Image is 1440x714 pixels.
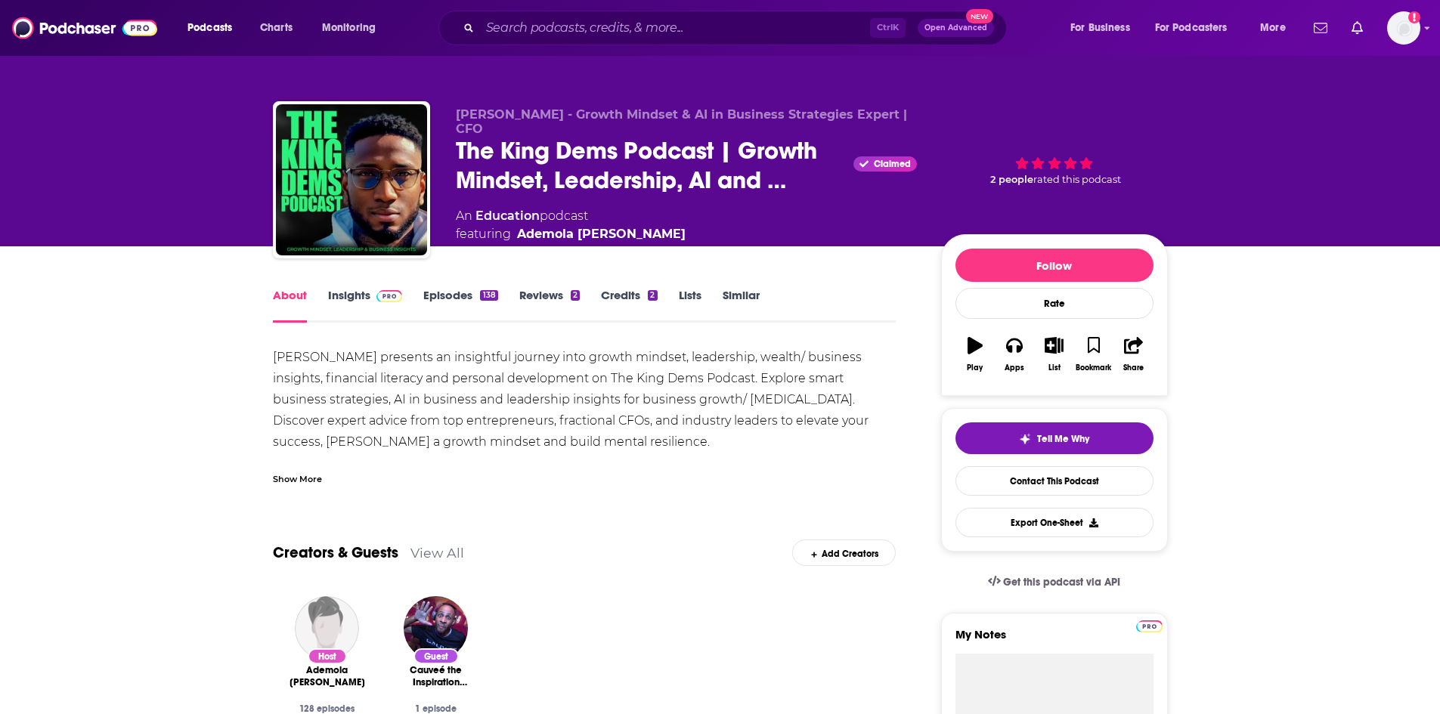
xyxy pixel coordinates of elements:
a: Contact This Podcast [955,466,1154,496]
a: Credits2 [601,288,657,323]
img: Cauveé the Inspiration Engineer® [404,596,468,660]
div: 128 episodes [285,703,370,714]
button: tell me why sparkleTell Me Why [955,422,1154,454]
a: About [273,288,307,323]
a: Education [475,209,540,223]
div: Apps [1005,363,1024,372]
div: Search podcasts, credits, & more... [453,11,1021,45]
div: 2 [571,290,580,301]
button: Follow [955,249,1154,282]
div: 1 episode [394,703,478,714]
button: open menu [1060,16,1149,40]
a: Reviews2 [519,288,580,323]
button: open menu [177,16,252,40]
button: Play [955,327,995,382]
span: Open Advanced [924,24,987,32]
span: Monitoring [322,17,376,39]
span: Tell Me Why [1037,433,1089,445]
div: Bookmark [1076,363,1111,372]
button: open menu [1145,16,1250,40]
button: open menu [311,16,395,40]
div: Play [967,363,983,372]
img: Ademola Isimeme Odewade [295,596,359,660]
div: Share [1123,363,1144,372]
a: Creators & Guests [273,543,398,562]
span: For Podcasters [1155,17,1228,39]
a: Lists [679,288,701,323]
div: [PERSON_NAME] presents an insightful journey into growth mindset, leadership, wealth/ business in... [273,347,897,495]
svg: Add a profile image [1408,11,1420,23]
button: open menu [1250,16,1305,40]
button: List [1034,327,1073,382]
a: Get this podcast via API [976,564,1133,601]
input: Search podcasts, credits, & more... [480,16,870,40]
div: 138 [480,290,497,301]
a: Episodes138 [423,288,497,323]
button: Show profile menu [1387,11,1420,45]
img: Podchaser Pro [1136,620,1163,632]
span: Get this podcast via API [1003,576,1120,589]
span: featuring [456,225,686,243]
a: Show notifications dropdown [1308,15,1333,41]
div: 2 peoplerated this podcast [941,107,1168,216]
span: Logged in as james.parsons [1387,11,1420,45]
div: Guest [413,648,459,664]
div: 2 [648,290,657,301]
div: An podcast [456,207,686,243]
button: Share [1113,327,1153,382]
button: Export One-Sheet [955,508,1154,537]
span: rated this podcast [1033,174,1121,185]
span: For Business [1070,17,1130,39]
a: InsightsPodchaser Pro [328,288,403,323]
a: Show notifications dropdown [1346,15,1369,41]
div: Host [308,648,347,664]
img: The King Dems Podcast | Growth Mindset, Leadership, AI and Business Insights [276,104,427,255]
button: Apps [995,327,1034,382]
div: Add Creators [792,539,896,566]
a: View All [410,545,464,561]
a: Cauveé the Inspiration Engineer® [394,664,478,688]
span: Claimed [874,160,911,168]
span: New [966,9,993,23]
span: More [1260,17,1286,39]
a: Similar [723,288,760,323]
a: Ademola Isimeme Odewade [517,225,686,243]
span: Ademola [PERSON_NAME] [285,664,370,688]
div: Rate [955,288,1154,319]
span: Ctrl K [870,18,906,38]
img: Podchaser Pro [376,290,403,302]
span: 2 people [990,174,1033,185]
span: Podcasts [187,17,232,39]
img: tell me why sparkle [1019,433,1031,445]
span: [PERSON_NAME] - Growth Mindset & AI in Business Strategies Expert | CFO [456,107,907,136]
label: My Notes [955,627,1154,654]
div: List [1048,363,1061,372]
button: Open AdvancedNew [918,19,994,37]
img: Podchaser - Follow, Share and Rate Podcasts [12,14,157,42]
a: Charts [250,16,302,40]
a: Pro website [1136,618,1163,632]
img: User Profile [1387,11,1420,45]
span: Charts [260,17,293,39]
button: Bookmark [1074,327,1113,382]
a: Ademola Isimeme Odewade [285,664,370,688]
